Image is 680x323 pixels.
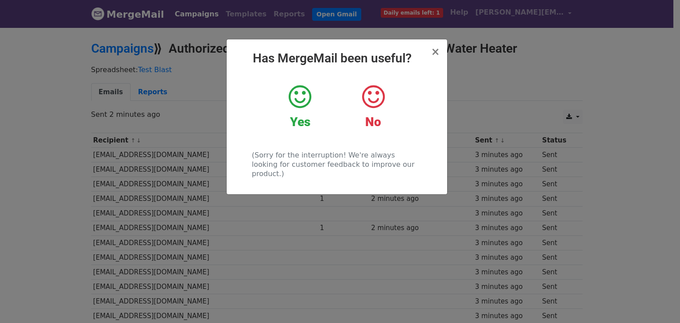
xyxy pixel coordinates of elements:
a: Yes [270,84,330,130]
button: Close [431,46,440,57]
a: No [343,84,403,130]
strong: No [365,115,381,129]
p: (Sorry for the interruption! We're always looking for customer feedback to improve our product.) [252,150,421,178]
span: × [431,46,440,58]
h2: Has MergeMail been useful? [234,51,440,66]
strong: Yes [290,115,310,129]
